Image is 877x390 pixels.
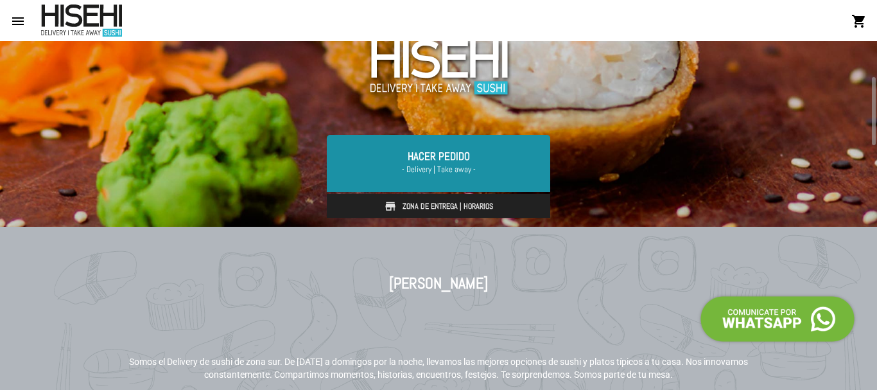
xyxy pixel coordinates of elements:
a: Zona de Entrega | Horarios [327,194,550,218]
img: call-whatsapp.png [697,293,858,345]
h1: [PERSON_NAME] [389,273,488,294]
mat-icon: shopping_cart [851,13,867,29]
mat-icon: menu [10,13,26,29]
span: - Delivery | Take away - [342,163,535,176]
a: Hacer Pedido [327,135,550,191]
img: store.svg [384,200,397,213]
